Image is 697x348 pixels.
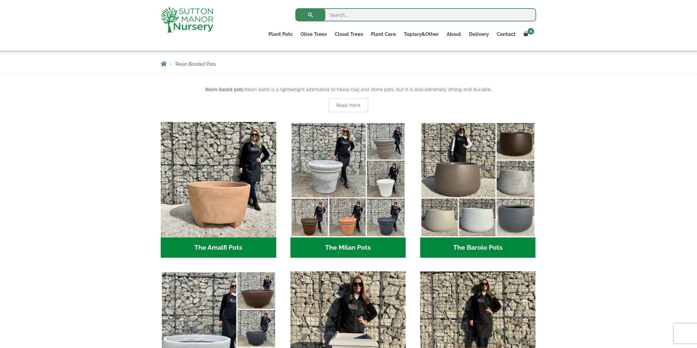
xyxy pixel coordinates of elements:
a: Plant Care [367,30,400,39]
a: About [443,30,465,39]
a: Visit product category The Milan Pots [291,122,406,258]
span: 0 [528,28,534,35]
h2: The Barolo Pots [420,237,536,258]
a: Visit product category The Barolo Pots [420,122,536,258]
a: 0 [519,30,536,39]
strong: Resin-based pots. [205,86,245,92]
img: The Barolo Pots [420,122,536,237]
a: Visit product category The Amalfi Pots [161,122,276,258]
span: Read more [337,103,361,108]
a: Topiary&Other [400,30,443,39]
a: Contact [493,30,519,39]
img: The Milan Pots [291,122,406,237]
input: Search... [295,8,536,21]
a: Olive Trees [296,30,331,39]
a: Plant Pots [265,30,296,39]
p: Resin bond is a lightweight alternative to heavy clay and stone pots, but it is also extremely st... [161,86,536,93]
h2: The Milan Pots [291,237,406,258]
h2: The Amalfi Pots [161,237,276,258]
a: Delivery [465,30,493,39]
a: Cloud Trees [331,30,367,39]
img: logo [161,7,213,33]
nav: Breadcrumbs [161,61,536,66]
img: The Amalfi Pots [161,122,276,237]
span: Resin Bonded Pots [176,62,216,67]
